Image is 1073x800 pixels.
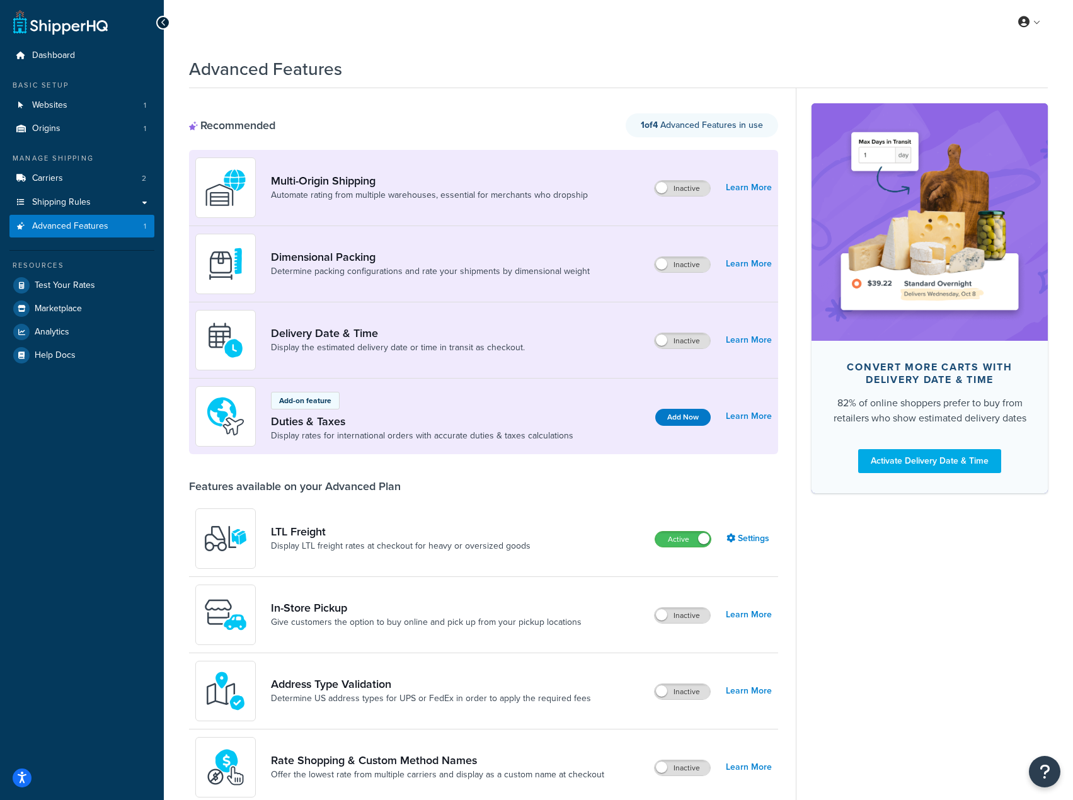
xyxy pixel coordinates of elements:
span: Origins [32,123,60,134]
span: 2 [142,173,146,184]
label: Active [655,532,711,547]
span: Test Your Rates [35,280,95,291]
a: Test Your Rates [9,274,154,297]
a: Settings [726,530,772,547]
a: Carriers2 [9,167,154,190]
a: Learn More [726,682,772,700]
a: Learn More [726,255,772,273]
a: Dimensional Packing [271,250,590,264]
li: Advanced Features [9,215,154,238]
a: Marketplace [9,297,154,320]
img: wfgcfpwTIucLEAAAAASUVORK5CYII= [204,593,248,637]
span: Websites [32,100,67,111]
span: Advanced Features in use [641,118,763,132]
a: Offer the lowest rate from multiple carriers and display as a custom name at checkout [271,769,604,781]
strong: 1 of 4 [641,118,658,132]
p: Add-on feature [279,395,331,406]
a: Determine packing configurations and rate your shipments by dimensional weight [271,265,590,278]
a: Duties & Taxes [271,414,573,428]
a: Rate Shopping & Custom Method Names [271,753,604,767]
li: Origins [9,117,154,140]
span: 1 [144,123,146,134]
a: Address Type Validation [271,677,591,691]
li: Carriers [9,167,154,190]
label: Inactive [655,333,710,348]
a: Delivery Date & Time [271,326,525,340]
span: 1 [144,100,146,111]
div: Convert more carts with delivery date & time [832,361,1028,386]
a: Advanced Features1 [9,215,154,238]
div: Recommended [189,118,275,132]
a: Origins1 [9,117,154,140]
div: Features available on your Advanced Plan [189,479,401,493]
a: Websites1 [9,94,154,117]
a: Learn More [726,606,772,624]
h1: Advanced Features [189,57,342,81]
a: Display LTL freight rates at checkout for heavy or oversized goods [271,540,531,552]
a: Activate Delivery Date & Time [858,449,1001,473]
a: Help Docs [9,344,154,367]
a: LTL Freight [271,525,531,539]
a: Display rates for international orders with accurate duties & taxes calculations [271,430,573,442]
span: Carriers [32,173,63,184]
div: Resources [9,260,154,271]
span: Help Docs [35,350,76,361]
button: Add Now [655,409,711,426]
button: Open Resource Center [1029,756,1060,787]
a: Learn More [726,179,772,197]
span: Dashboard [32,50,75,61]
label: Inactive [655,608,710,623]
label: Inactive [655,181,710,196]
a: Shipping Rules [9,191,154,214]
img: feature-image-ddt-36eae7f7280da8017bfb280eaccd9c446f90b1fe08728e4019434db127062ab4.png [830,122,1029,321]
label: Inactive [655,257,710,272]
img: gfkeb5ejjkALwAAAABJRU5ErkJggg== [204,318,248,362]
div: Basic Setup [9,80,154,91]
img: icon-duo-feat-landed-cost-7136b061.png [204,394,248,438]
label: Inactive [655,684,710,699]
span: 1 [144,221,146,232]
a: Multi-Origin Shipping [271,174,588,188]
div: Manage Shipping [9,153,154,164]
span: Marketplace [35,304,82,314]
span: Advanced Features [32,221,108,232]
img: y79ZsPf0fXUFUhFXDzUgf+ktZg5F2+ohG75+v3d2s1D9TjoU8PiyCIluIjV41seZevKCRuEjTPPOKHJsQcmKCXGdfprl3L4q7... [204,517,248,561]
a: Give customers the option to buy online and pick up from your pickup locations [271,616,582,629]
a: Automate rating from multiple warehouses, essential for merchants who dropship [271,189,588,202]
a: Analytics [9,321,154,343]
a: In-Store Pickup [271,601,582,615]
span: Shipping Rules [32,197,91,208]
div: 82% of online shoppers prefer to buy from retailers who show estimated delivery dates [832,396,1028,426]
img: icon-duo-feat-rate-shopping-ecdd8bed.png [204,745,248,789]
label: Inactive [655,760,710,775]
li: Websites [9,94,154,117]
a: Dashboard [9,44,154,67]
img: kIG8fy0lQAAAABJRU5ErkJggg== [204,669,248,713]
img: WatD5o0RtDAAAAAElFTkSuQmCC [204,166,248,210]
a: Display the estimated delivery date or time in transit as checkout. [271,341,525,354]
a: Learn More [726,331,772,349]
a: Learn More [726,758,772,776]
a: Learn More [726,408,772,425]
img: DTVBYsAAAAAASUVORK5CYII= [204,242,248,286]
span: Analytics [35,327,69,338]
a: Determine US address types for UPS or FedEx in order to apply the required fees [271,692,591,705]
